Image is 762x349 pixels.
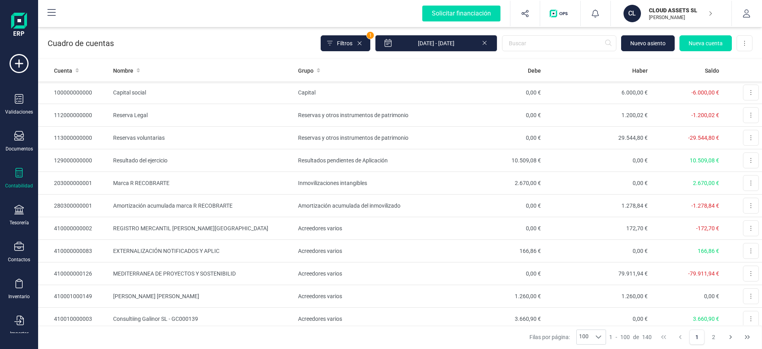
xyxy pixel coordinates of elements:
button: Nuevo asiento [621,35,675,51]
td: Marca R RECOBRARTE [110,172,295,195]
div: Tesorería [10,220,29,226]
button: Previous Page [673,330,688,345]
td: Capital [295,81,437,104]
td: 203000000001 [38,172,110,195]
td: 129000000000 [38,149,110,172]
td: 29.544,80 € [544,127,651,149]
td: 113000000000 [38,127,110,149]
td: 410000000002 [38,217,110,240]
button: Nueva cuenta [679,35,732,51]
div: Contabilidad [5,183,33,189]
td: 0,00 € [544,308,651,330]
td: 1.260,00 € [437,285,544,308]
td: Resultados pendientes de Aplicación [295,149,437,172]
span: -172,70 € [696,225,719,231]
span: 10.509,08 € [690,157,719,164]
p: [PERSON_NAME] [649,14,712,21]
div: Validaciones [5,109,33,115]
td: 10.509,08 € [437,149,544,172]
span: Nuevo asiento [630,39,666,47]
td: 79.911,94 € [544,262,651,285]
td: 1.260,00 € [544,285,651,308]
td: 100000000000 [38,81,110,104]
td: 0,00 € [544,172,651,195]
td: 172,70 € [544,217,651,240]
img: Logo Finanedi [11,13,27,38]
td: 0,00 € [437,217,544,240]
span: 100 [577,330,591,344]
span: 1 [609,333,612,341]
span: Nueva cuenta [689,39,723,47]
td: [PERSON_NAME] [PERSON_NAME] [110,285,295,308]
td: Inmovilizaciones intangibles [295,172,437,195]
p: CLOUD ASSETS SL [649,6,712,14]
td: 0,00 € [437,195,544,217]
td: 410000000126 [38,262,110,285]
td: 0,00 € [437,127,544,149]
button: Next Page [723,330,738,345]
div: Solicitar financiación [422,6,500,21]
button: Logo de OPS [545,1,575,26]
td: Reservas y otros instrumentos de patrimonio [295,127,437,149]
button: Filtros [321,35,370,51]
span: -1.278,84 € [691,202,719,209]
td: 1.278,84 € [544,195,651,217]
span: Haber [632,67,648,75]
td: 0,00 € [437,104,544,127]
td: 410010000003 [38,308,110,330]
td: Resultado del ejercicio [110,149,295,172]
span: 0,00 € [704,293,719,299]
span: Saldo [705,67,719,75]
td: 0,00 € [437,262,544,285]
span: 166,86 € [698,248,719,254]
div: Importar [10,330,29,337]
span: Debe [528,67,541,75]
td: REGISTRO MERCANTIL [PERSON_NAME][GEOGRAPHIC_DATA] [110,217,295,240]
button: Page 1 [689,330,704,345]
td: Acreedores varios [295,240,437,262]
td: 1.200,02 € [544,104,651,127]
td: Reservas y otros instrumentos de patrimonio [295,104,437,127]
td: 2.670,00 € [437,172,544,195]
td: Amortización acumulada marca R RECOBRARTE [110,195,295,217]
span: 100 [620,333,630,341]
td: 410001000149 [38,285,110,308]
td: 166,86 € [437,240,544,262]
span: -79.911,94 € [688,270,719,277]
td: Reserva Legal [110,104,295,127]
span: de [633,333,639,341]
span: 3.660,90 € [693,316,719,322]
span: 140 [642,333,652,341]
span: Cuenta [54,67,72,75]
span: Filtros [337,39,352,47]
button: Solicitar financiación [413,1,510,26]
div: CL [623,5,641,22]
p: Cuadro de cuentas [48,38,114,49]
td: 6.000,00 € [544,81,651,104]
div: Contactos [8,256,30,263]
span: 1 [367,32,374,39]
div: - [609,333,652,341]
td: EXTERNALIZACIÓN NOTIFICADOS Y APLIC [110,240,295,262]
td: Reservas voluntarias [110,127,295,149]
td: Consultiing Galinor SL - GC000139 [110,308,295,330]
td: Capital social [110,81,295,104]
td: 3.660,90 € [437,308,544,330]
span: -29.544,80 € [688,135,719,141]
td: 0,00 € [544,149,651,172]
button: Last Page [740,330,755,345]
td: 410000000083 [38,240,110,262]
td: 112000000000 [38,104,110,127]
button: First Page [656,330,671,345]
td: Acreedores varios [295,217,437,240]
td: Acreedores varios [295,285,437,308]
button: CLCLOUD ASSETS SL[PERSON_NAME] [620,1,722,26]
td: 280300000001 [38,195,110,217]
span: 2.670,00 € [693,180,719,186]
img: Logo de OPS [550,10,571,17]
span: Grupo [298,67,314,75]
td: 0,00 € [437,81,544,104]
td: Acreedores varios [295,308,437,330]
div: Inventario [8,293,30,300]
td: Acreedores varios [295,262,437,285]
